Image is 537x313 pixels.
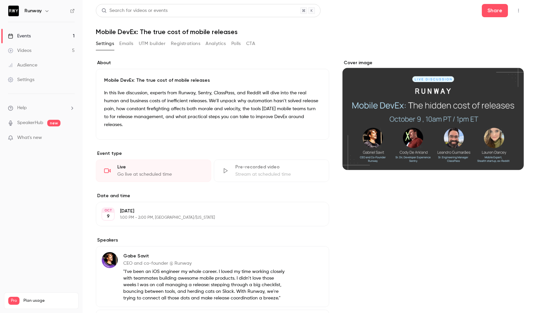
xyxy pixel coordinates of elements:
[47,120,60,126] span: new
[123,268,286,301] p: "I've been an iOS engineer my whole career. I loved my time working closely with teammates buildi...
[231,38,241,49] button: Polls
[8,105,75,112] li: help-dropdown-opener
[17,105,27,112] span: Help
[119,38,133,49] button: Emails
[171,38,200,49] button: Registrations
[214,159,329,182] div: Pre-recorded videoStream at scheduled time
[246,38,255,49] button: CTA
[17,134,42,141] span: What's new
[96,193,329,199] label: Date and time
[104,89,321,129] p: In this live discussion, experts from Runway, Sentry, ClassPass, and Reddit will dive into the re...
[120,215,294,220] p: 1:00 PM - 2:00 PM, [GEOGRAPHIC_DATA]/[US_STATE]
[123,260,286,267] p: CEO and co-founder @ Runway
[102,252,118,268] img: Gabe Savit
[96,150,329,157] p: Event type
[342,60,524,170] section: Cover image
[96,60,329,66] label: About
[120,208,294,214] p: [DATE]
[67,135,75,141] iframe: Noticeable Trigger
[8,33,31,39] div: Events
[482,4,508,17] button: Share
[102,208,114,213] div: OCT
[8,62,37,68] div: Audience
[117,171,203,178] div: Go live at scheduled time
[101,7,168,14] div: Search for videos or events
[96,38,114,49] button: Settings
[8,76,34,83] div: Settings
[235,171,321,178] div: Stream at scheduled time
[8,47,31,54] div: Videos
[342,60,524,66] label: Cover image
[96,159,211,182] div: LiveGo live at scheduled time
[107,213,110,220] p: 9
[123,253,286,259] p: Gabe Savit
[8,297,19,305] span: Pro
[96,237,329,244] label: Speakers
[8,6,19,16] img: Runway
[17,119,43,126] a: SpeakerHub
[23,298,74,303] span: Plan usage
[96,28,524,36] h1: Mobile DevEx: The true cost of mobile releases
[24,8,42,14] h6: Runway
[206,38,226,49] button: Analytics
[104,77,321,84] p: Mobile DevEx: The true cost of mobile releases
[235,164,321,170] div: Pre-recorded video
[117,164,203,170] div: Live
[139,38,166,49] button: UTM builder
[96,246,329,307] div: Gabe SavitGabe SavitCEO and co-founder @ Runway"I've been an iOS engineer my whole career. I love...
